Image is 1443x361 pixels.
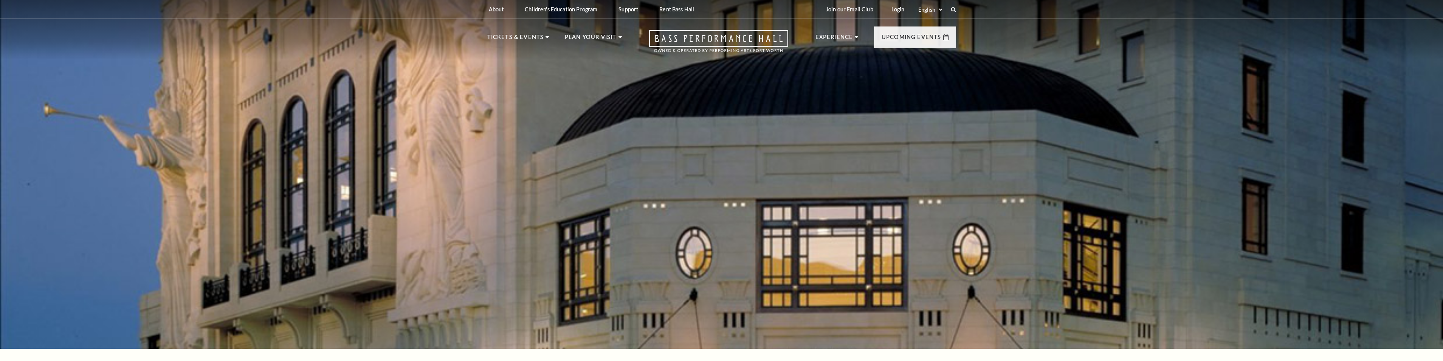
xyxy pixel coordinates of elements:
[815,33,853,46] p: Experience
[565,33,617,46] p: Plan Your Visit
[618,6,638,12] p: Support
[659,6,694,12] p: Rent Bass Hall
[487,33,544,46] p: Tickets & Events
[489,6,504,12] p: About
[917,6,944,13] select: Select:
[525,6,597,12] p: Children's Education Program
[882,33,941,46] p: Upcoming Events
